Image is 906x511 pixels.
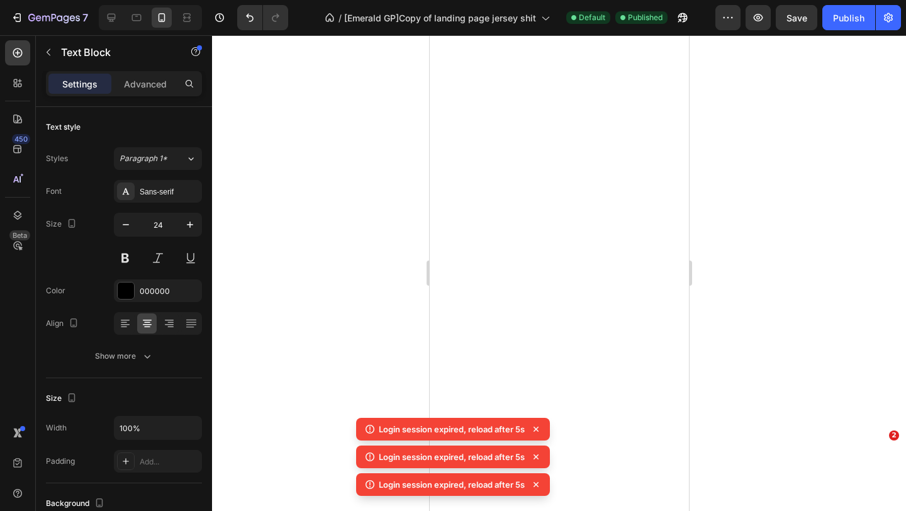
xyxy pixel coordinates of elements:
iframe: Design area [430,35,689,511]
div: Show more [95,350,154,362]
span: 2 [889,430,899,441]
div: Sans-serif [140,186,199,198]
p: Login session expired, reload after 5s [379,478,525,491]
span: Save [786,13,807,23]
span: [Emerald GP]Copy of landing page jersey shit [344,11,536,25]
div: Publish [833,11,864,25]
div: Beta [9,230,30,240]
div: Font [46,186,62,197]
p: Advanced [124,77,167,91]
button: 7 [5,5,94,30]
p: Login session expired, reload after 5s [379,423,525,435]
div: 000000 [140,286,199,297]
p: Settings [62,77,98,91]
div: Align [46,315,81,332]
input: Auto [115,417,201,439]
p: Text Block [61,45,168,60]
div: Padding [46,456,75,467]
div: Undo/Redo [237,5,288,30]
div: 450 [12,134,30,144]
span: Published [628,12,663,23]
span: Default [579,12,605,23]
button: Save [776,5,817,30]
p: 7 [82,10,88,25]
div: Size [46,216,79,233]
span: Paragraph 1* [120,153,167,164]
div: Styles [46,153,68,164]
button: Paragraph 1* [114,147,202,170]
div: Width [46,422,67,434]
div: Text style [46,121,81,133]
div: Size [46,390,79,407]
button: Show more [46,345,202,368]
div: Color [46,285,65,296]
iframe: Intercom live chat [863,449,893,480]
div: Add... [140,456,199,468]
p: Login session expired, reload after 5s [379,451,525,463]
span: / [338,11,342,25]
button: Publish [822,5,875,30]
